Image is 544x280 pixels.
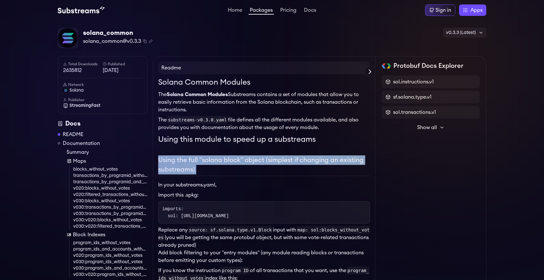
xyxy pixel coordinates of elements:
code: imports: sol: [URL][DOMAIN_NAME] [162,206,229,218]
a: blocks_without_votes [73,166,148,173]
p: Replace any input with (you will be getting the same protobuf object, but with some vote-related ... [158,226,370,249]
a: program_ids_and_accounts_without_votes [73,246,148,252]
a: README [63,131,83,138]
strong: Solana Common Modules [167,92,228,97]
button: Copy .spkg link to clipboard [149,39,152,43]
h2: Using the full "solana block" object (simplest if changing an existing substreams) [158,155,370,176]
a: v020:blocks_without_votes [73,185,148,192]
button: Copy package name and version [143,39,147,43]
span: Show all [417,124,437,131]
div: Sign in [436,6,451,14]
span: solana [69,87,84,94]
img: Substream's logo [58,6,105,14]
div: solana_common [83,29,152,37]
img: Package Logo [58,28,78,48]
a: v030:blocks_without_votes [73,198,148,204]
a: Pricing [279,8,298,14]
li: Import this .spkg: [158,191,370,199]
button: Show all [382,121,480,134]
span: Apps [470,6,482,14]
div: Docs [58,119,148,128]
a: v030:v020:filtered_transactions_without_votes [73,223,148,230]
a: Documentation [63,140,100,147]
code: map: sol:blocks_without_votes [158,226,370,241]
h2: Protobuf Docs Explorer [393,62,463,70]
a: transactions_by_programid_and_account_without_votes [73,179,148,185]
code: source: sf.solana.type.v1.Block [188,226,273,234]
h1: Using this module to speed up a substreams [158,134,370,145]
span: 2635812 [63,67,103,74]
a: Docs [303,8,317,14]
a: Block Indexes [67,231,148,238]
h1: Solana Common Modules [158,77,370,88]
a: Maps [67,157,148,165]
a: v030:program_ids_without_votes [73,259,148,265]
span: solana_common@v0.3.3 [83,37,141,45]
span: StreamingFast [69,102,100,109]
a: solana [63,87,142,94]
a: v030:transactions_by_programid_without_votes [73,204,148,211]
a: program_ids_without_votes [73,240,148,246]
div: v0.3.3 (Latest) [443,28,486,37]
h4: Readme [158,62,370,74]
h6: Network [63,82,142,87]
a: StreamingFast [63,102,142,109]
a: v030:transactions_by_programid_and_account_without_votes [73,211,148,217]
p: The file defines all the different modules available, and also provides you with documentation ab... [158,116,370,131]
span: sol.instructions.v1 [393,78,434,86]
img: Map icon [67,159,72,164]
h6: Publisher [63,97,142,102]
a: v020:filtered_transactions_without_votes [73,192,148,198]
img: Block Index icon [67,232,72,237]
a: Home [227,8,243,14]
a: v020:program_ids_without_votes [73,252,148,259]
p: The Substreams contains a set of modules that allow you to easily retrieve basic information from... [158,91,370,114]
a: Summary [67,148,148,156]
a: v030:v020:program_ids_without_votes [73,271,148,278]
h6: Total Downloads [63,62,103,67]
p: In your substreams.yaml, [158,181,370,189]
img: Protobuf [382,63,391,68]
span: sol.transactions.v1 [393,108,436,116]
code: program ID [221,267,250,274]
p: Add block filtering to your "entry modules" (any module reading blocks or transactions before emi... [158,249,370,264]
span: [DATE] [103,67,142,74]
a: Packages [249,8,274,15]
a: Sign in [425,4,455,16]
h6: Published [103,62,142,67]
a: transactions_by_programid_without_votes [73,173,148,179]
img: solana [63,88,68,93]
a: v030:v020:blocks_without_votes [73,217,148,223]
a: v030:program_ids_and_accounts_without_votes [73,265,148,271]
code: substreams-v0.3.0.yaml [167,116,228,124]
span: sf.solana.type.v1 [393,93,431,101]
